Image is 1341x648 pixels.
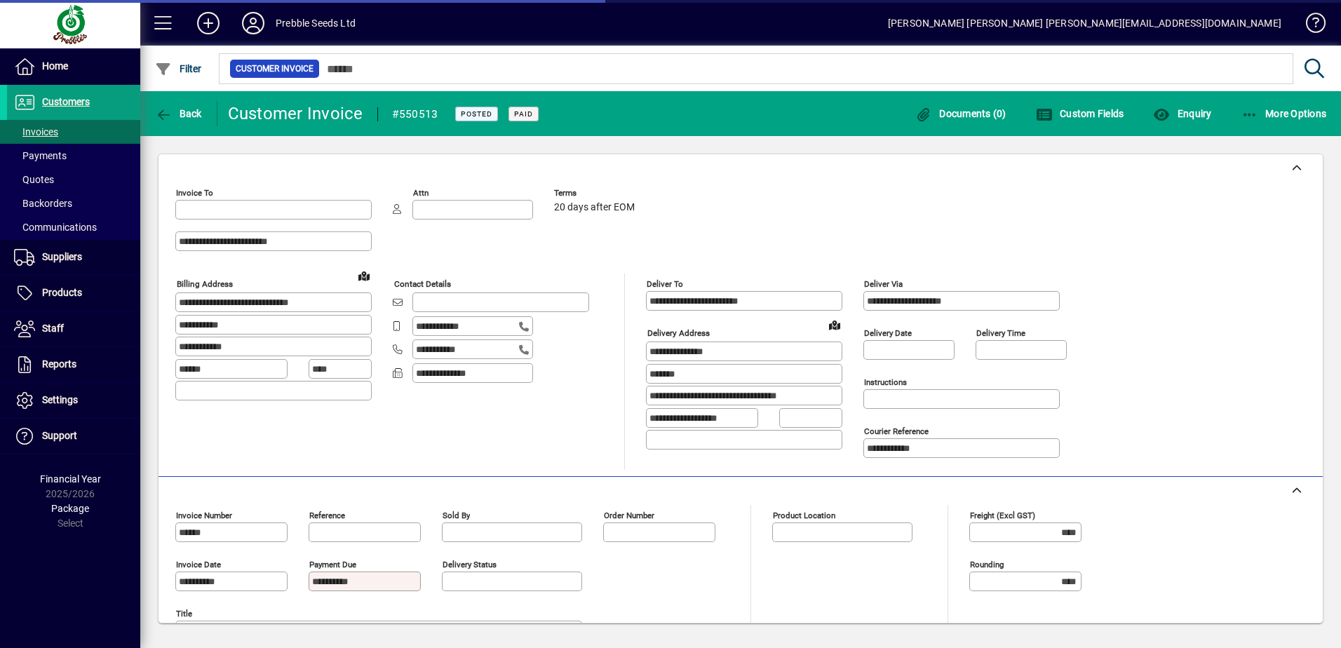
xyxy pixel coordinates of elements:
[864,426,929,436] mat-label: Courier Reference
[392,103,438,126] div: #550513
[231,11,276,36] button: Profile
[1036,108,1124,119] span: Custom Fields
[151,101,205,126] button: Back
[864,377,907,387] mat-label: Instructions
[7,276,140,311] a: Products
[353,264,375,287] a: View on map
[7,120,140,144] a: Invoices
[514,109,533,119] span: Paid
[443,560,497,569] mat-label: Delivery status
[1153,108,1211,119] span: Enquiry
[7,419,140,454] a: Support
[443,511,470,520] mat-label: Sold by
[1032,101,1128,126] button: Custom Fields
[309,511,345,520] mat-label: Reference
[140,101,217,126] app-page-header-button: Back
[42,251,82,262] span: Suppliers
[912,101,1010,126] button: Documents (0)
[413,188,429,198] mat-label: Attn
[773,511,835,520] mat-label: Product location
[155,63,202,74] span: Filter
[176,188,213,198] mat-label: Invoice To
[970,560,1004,569] mat-label: Rounding
[236,62,314,76] span: Customer Invoice
[7,144,140,168] a: Payments
[176,609,192,619] mat-label: Title
[40,473,101,485] span: Financial Year
[1295,3,1323,48] a: Knowledge Base
[42,96,90,107] span: Customers
[14,222,97,233] span: Communications
[42,358,76,370] span: Reports
[7,215,140,239] a: Communications
[864,328,912,338] mat-label: Delivery date
[647,279,683,289] mat-label: Deliver To
[51,503,89,514] span: Package
[1241,108,1327,119] span: More Options
[14,198,72,209] span: Backorders
[42,323,64,334] span: Staff
[309,560,356,569] mat-label: Payment due
[42,60,68,72] span: Home
[976,328,1025,338] mat-label: Delivery time
[276,12,356,34] div: Prebble Seeds Ltd
[14,150,67,161] span: Payments
[554,189,638,198] span: Terms
[42,287,82,298] span: Products
[14,126,58,137] span: Invoices
[42,394,78,405] span: Settings
[554,202,635,213] span: 20 days after EOM
[823,313,846,336] a: View on map
[176,511,232,520] mat-label: Invoice number
[461,109,492,119] span: Posted
[7,347,140,382] a: Reports
[1150,101,1215,126] button: Enquiry
[176,560,221,569] mat-label: Invoice date
[7,240,140,275] a: Suppliers
[915,108,1006,119] span: Documents (0)
[7,49,140,84] a: Home
[186,11,231,36] button: Add
[151,56,205,81] button: Filter
[42,430,77,441] span: Support
[888,12,1281,34] div: [PERSON_NAME] [PERSON_NAME] [PERSON_NAME][EMAIL_ADDRESS][DOMAIN_NAME]
[14,174,54,185] span: Quotes
[7,311,140,346] a: Staff
[155,108,202,119] span: Back
[7,168,140,191] a: Quotes
[7,191,140,215] a: Backorders
[604,511,654,520] mat-label: Order number
[228,102,363,125] div: Customer Invoice
[970,511,1035,520] mat-label: Freight (excl GST)
[864,279,903,289] mat-label: Deliver via
[7,383,140,418] a: Settings
[1238,101,1330,126] button: More Options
